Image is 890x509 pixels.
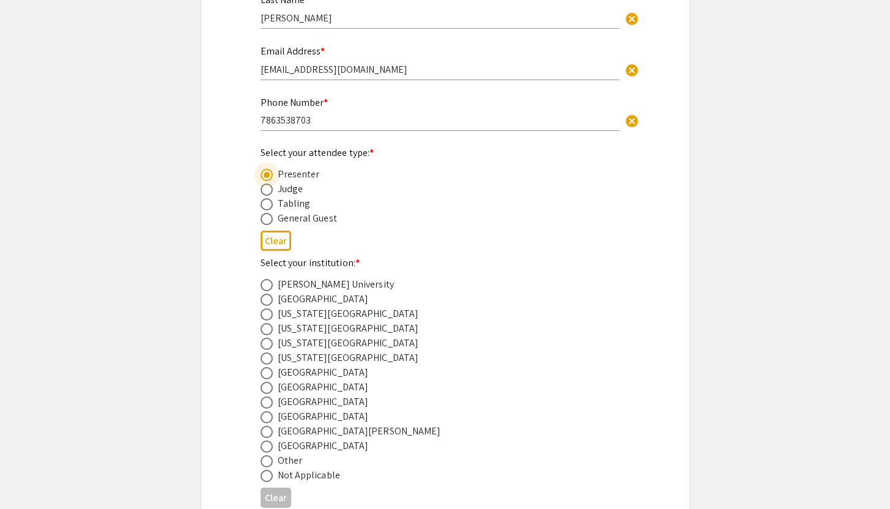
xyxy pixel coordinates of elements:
[278,468,340,483] div: Not Applicable
[278,365,369,380] div: [GEOGRAPHIC_DATA]
[278,182,303,196] div: Judge
[261,114,620,127] input: Type Here
[261,45,325,58] mat-label: Email Address
[278,277,394,292] div: [PERSON_NAME] University
[625,12,639,26] span: cancel
[261,63,620,76] input: Type Here
[278,321,419,336] div: [US_STATE][GEOGRAPHIC_DATA]
[620,6,644,30] button: Clear
[261,12,620,24] input: Type Here
[9,454,52,500] iframe: Chat
[625,114,639,128] span: cancel
[278,453,303,468] div: Other
[261,256,360,269] mat-label: Select your institution:
[278,336,419,351] div: [US_STATE][GEOGRAPHIC_DATA]
[261,488,291,508] button: Clear
[261,231,291,251] button: Clear
[620,108,644,133] button: Clear
[278,380,369,395] div: [GEOGRAPHIC_DATA]
[278,211,337,226] div: General Guest
[278,292,369,307] div: [GEOGRAPHIC_DATA]
[278,307,419,321] div: [US_STATE][GEOGRAPHIC_DATA]
[278,409,369,424] div: [GEOGRAPHIC_DATA]
[625,63,639,78] span: cancel
[261,96,328,109] mat-label: Phone Number
[278,167,320,182] div: Presenter
[620,57,644,81] button: Clear
[278,196,311,211] div: Tabling
[278,395,369,409] div: [GEOGRAPHIC_DATA]
[261,146,374,159] mat-label: Select your attendee type:
[278,424,441,439] div: [GEOGRAPHIC_DATA][PERSON_NAME]
[278,351,419,365] div: [US_STATE][GEOGRAPHIC_DATA]
[278,439,369,453] div: [GEOGRAPHIC_DATA]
